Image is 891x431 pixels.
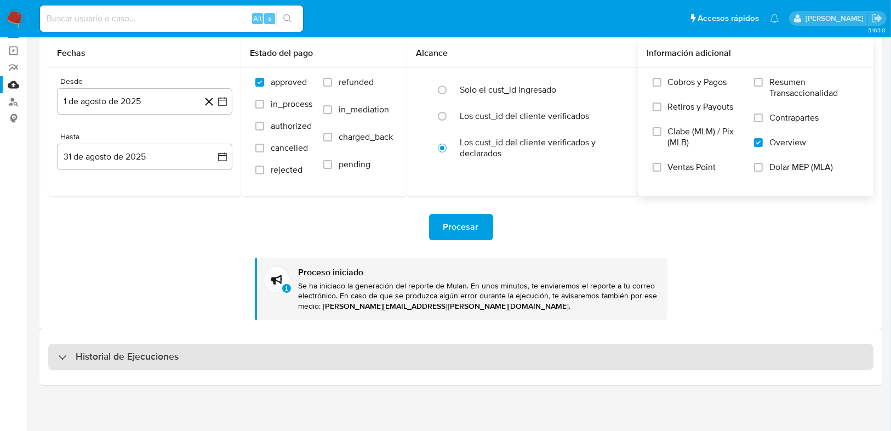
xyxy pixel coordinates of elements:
[698,13,759,24] span: Accesos rápidos
[276,11,299,26] button: search-icon
[770,14,779,23] a: Notificaciones
[253,13,262,24] span: Alt
[40,12,303,26] input: Buscar usuario o caso...
[268,13,271,24] span: s
[871,13,883,24] a: Salir
[806,13,867,24] p: erika.juarez@mercadolibre.com.mx
[868,26,886,35] span: 3.163.0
